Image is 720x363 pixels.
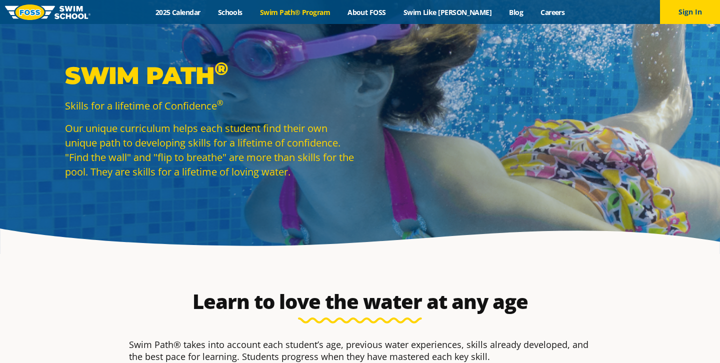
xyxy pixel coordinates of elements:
img: FOSS Swim School Logo [5,4,90,20]
sup: ® [217,97,223,107]
sup: ® [214,57,228,79]
a: Swim Path® Program [251,7,338,17]
p: Our unique curriculum helps each student find their own unique path to developing skills for a li... [65,121,355,179]
a: 2025 Calendar [146,7,209,17]
a: About FOSS [339,7,395,17]
a: Swim Like [PERSON_NAME] [394,7,500,17]
h2: Learn to love the water at any age [124,289,596,313]
p: Swim Path® takes into account each student’s age, previous water experiences, skills already deve... [129,338,591,362]
p: Swim Path [65,60,355,90]
p: Skills for a lifetime of Confidence [65,98,355,113]
a: Schools [209,7,251,17]
a: Blog [500,7,532,17]
a: Careers [532,7,573,17]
